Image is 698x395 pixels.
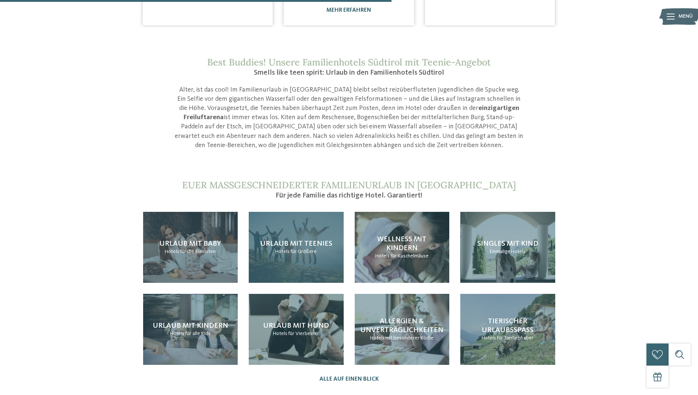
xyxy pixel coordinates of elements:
span: Best Buddies! Unsere Familienhotels Südtirol mit Teenie-Angebot [207,56,491,68]
span: Hotels [370,335,385,341]
span: Smells like teen spirit: Urlaub in den Familienhotels Südtirol [254,69,444,76]
span: Hotels [375,253,390,259]
span: Für jede Familie das richtige Hotel. Garantiert! [276,192,422,199]
span: für alle Kids [185,331,210,336]
span: Wellness mit Kindern [377,236,426,252]
span: Hotels [511,249,525,254]
span: Hotels [170,331,184,336]
span: mit besonderer Küche [385,335,434,341]
a: mehr erfahren [326,7,371,13]
a: Urlaub mit Teenagern in Südtirol geplant? Tierischer Urlaubsspaß Hotels für Tierliebhaber [460,294,555,365]
span: Einmalige [490,249,510,254]
span: Allergien & Unverträglichkeiten [360,318,443,334]
span: für Tierliebhaber [497,335,534,341]
span: für Größere [290,249,317,254]
a: Urlaub mit Teenagern in Südtirol geplant? Wellness mit Kindern Hotels für Kuschelmäuse [355,212,450,283]
a: Urlaub mit Teenagern in Südtirol geplant? Allergien & Unverträglichkeiten Hotels mit besonderer K... [355,294,450,365]
p: Alter, ist das cool! Im Familienurlaub in [GEOGRAPHIC_DATA] bleibt selbst reizüberfluteten Jugend... [174,85,524,150]
span: Urlaub mit Hund [263,322,329,330]
a: Urlaub mit Teenagern in Südtirol geplant? Urlaub mit Teenies Hotels für Größere [249,212,344,283]
span: Hotels [275,249,290,254]
span: für Kuschelmäuse [390,253,429,259]
a: Urlaub mit Teenagern in Südtirol geplant? Urlaub mit Baby Hotels für die Kleinsten [143,212,238,283]
span: Hotels [165,249,179,254]
span: Euer maßgeschneiderter Familienurlaub in [GEOGRAPHIC_DATA] [182,179,516,191]
a: Urlaub mit Teenagern in Südtirol geplant? Urlaub mit Kindern Hotels für alle Kids [143,294,238,365]
span: für Vierbeiner [288,331,319,336]
span: Tierischer Urlaubsspaß [482,318,534,334]
a: Alle auf einen Blick [319,376,379,383]
span: Hotels [273,331,287,336]
span: Urlaub mit Baby [159,240,221,248]
span: für die Kleinsten [180,249,216,254]
span: Hotels [482,335,496,341]
a: Urlaub mit Teenagern in Südtirol geplant? Urlaub mit Hund Hotels für Vierbeiner [249,294,344,365]
span: Urlaub mit Kindern [153,322,228,330]
span: Urlaub mit Teenies [260,240,332,248]
span: Singles mit Kind [477,240,538,248]
a: Urlaub mit Teenagern in Südtirol geplant? Singles mit Kind Einmalige Hotels [460,212,555,283]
